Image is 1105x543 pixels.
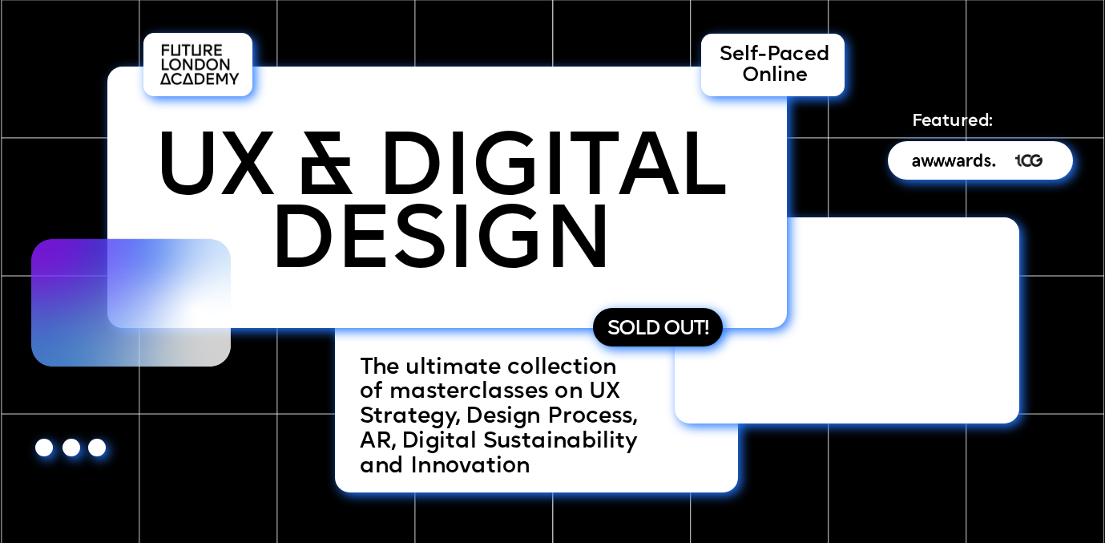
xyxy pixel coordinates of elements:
span: The ultimate collection [360,356,617,379]
span: SOLD OUT! [610,319,710,339]
span: of masterclasses on UX Strategy, Design Process, AR, Digital Sustainability and Innovation [360,381,651,477]
img: upload-ea0d9a77-446e-4c0d-8353-c6b5c2ac9b3a.png [24,237,244,377]
img: upload-2f72e7a8-3806-41e8-b55b-d754ac055a4a.png [152,38,251,95]
span: Featured: [913,114,994,131]
span: UX & DIGITAL DESIGN [154,128,748,290]
img: upload-8783a1b0-8560-4fe4-8ef7-4e3582bab748.png [905,150,999,169]
span: Self-Paced [720,45,829,65]
img: upload-f72bce06-d802-4c21-aae5-a3878592ec88.png [1015,154,1044,167]
span: Online [742,67,808,87]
